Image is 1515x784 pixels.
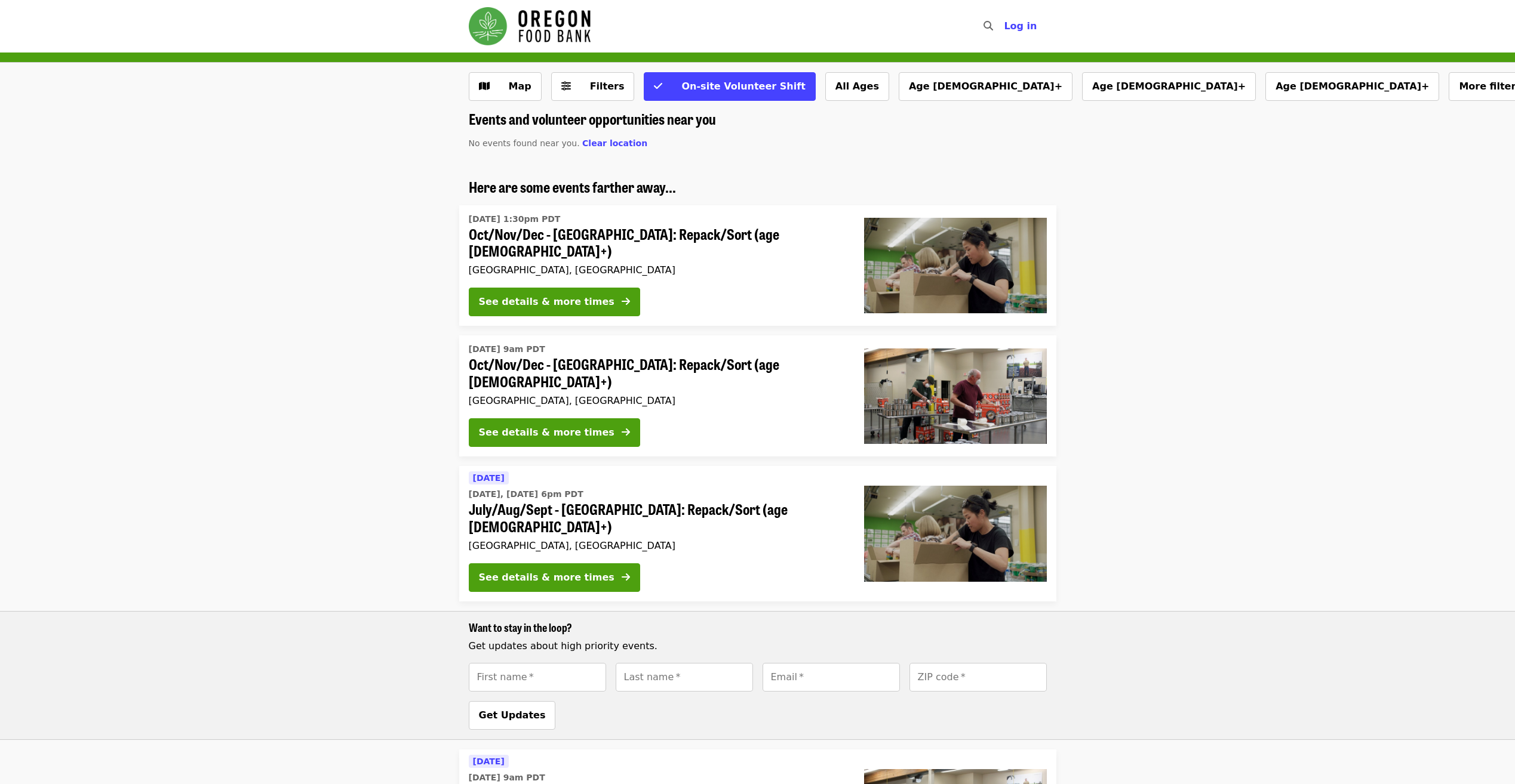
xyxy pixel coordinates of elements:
div: See details & more times [479,570,614,585]
span: [DATE] [473,757,505,766]
button: See details & more times [469,288,640,316]
a: See details for "Oct/Nov/Dec - Portland: Repack/Sort (age 16+)" [459,335,1056,456]
input: Search [1000,12,1010,41]
i: map icon [479,81,490,92]
span: Clear location [582,138,647,148]
input: [object Object] [763,663,900,692]
span: Filters [590,81,625,92]
i: search icon [984,20,993,32]
span: On-site Volunteer Shift [681,81,805,92]
span: Map [509,81,531,92]
span: July/Aug/Sept - [GEOGRAPHIC_DATA]: Repack/Sort (age [DEMOGRAPHIC_DATA]+) [469,501,845,535]
span: Want to stay in the loop? [469,619,572,635]
div: See details & more times [479,295,614,309]
img: Oct/Nov/Dec - Portland: Repack/Sort (age 16+) organized by Oregon Food Bank [864,348,1047,444]
span: Get updates about high priority events. [469,640,657,652]
span: Oct/Nov/Dec - [GEOGRAPHIC_DATA]: Repack/Sort (age [DEMOGRAPHIC_DATA]+) [469,226,845,260]
button: See details & more times [469,563,640,592]
i: sliders-h icon [561,81,571,92]
img: Oct/Nov/Dec - Portland: Repack/Sort (age 8+) organized by Oregon Food Bank [864,218,1047,313]
span: Here are some events farther away... [469,176,676,197]
input: [object Object] [909,663,1047,692]
i: arrow-right icon [622,296,630,307]
button: Age [DEMOGRAPHIC_DATA]+ [1082,72,1256,101]
span: Oct/Nov/Dec - [GEOGRAPHIC_DATA]: Repack/Sort (age [DEMOGRAPHIC_DATA]+) [469,356,845,390]
time: [DATE] 1:30pm PDT [469,213,561,226]
button: See details & more times [469,418,640,447]
time: [DATE] 9am PDT [469,343,545,356]
span: Get Updates [479,709,546,721]
span: Log in [1004,20,1037,32]
button: All Ages [825,72,889,101]
button: Log in [994,14,1046,38]
a: See details for "Oct/Nov/Dec - Portland: Repack/Sort (age 8+)" [459,205,1056,326]
button: Age [DEMOGRAPHIC_DATA]+ [1265,72,1439,101]
input: [object Object] [469,663,606,692]
div: [GEOGRAPHIC_DATA], [GEOGRAPHIC_DATA] [469,395,845,406]
button: Get Updates [469,701,556,730]
img: July/Aug/Sept - Portland: Repack/Sort (age 8+) organized by Oregon Food Bank [864,486,1047,581]
span: [DATE] [473,473,505,483]
img: Oregon Food Bank - Home [469,7,591,45]
div: [GEOGRAPHIC_DATA], [GEOGRAPHIC_DATA] [469,264,845,276]
i: check icon [654,81,662,92]
time: [DATE], [DATE] 6pm PDT [469,488,583,501]
button: Clear location [582,137,647,150]
div: [GEOGRAPHIC_DATA], [GEOGRAPHIC_DATA] [469,540,845,551]
a: See details for "July/Aug/Sept - Portland: Repack/Sort (age 8+)" [459,466,1056,601]
div: See details & more times [479,425,614,440]
span: No events found near you. [469,138,580,148]
button: Show map view [469,72,542,101]
button: Age [DEMOGRAPHIC_DATA]+ [899,72,1073,101]
input: [object Object] [616,663,753,692]
i: arrow-right icon [622,427,630,438]
button: On-site Volunteer Shift [644,72,815,101]
time: [DATE] 9am PDT [469,771,545,784]
i: arrow-right icon [622,572,630,583]
button: Filters (0 selected) [551,72,635,101]
span: Events and volunteer opportunities near you [469,108,716,129]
